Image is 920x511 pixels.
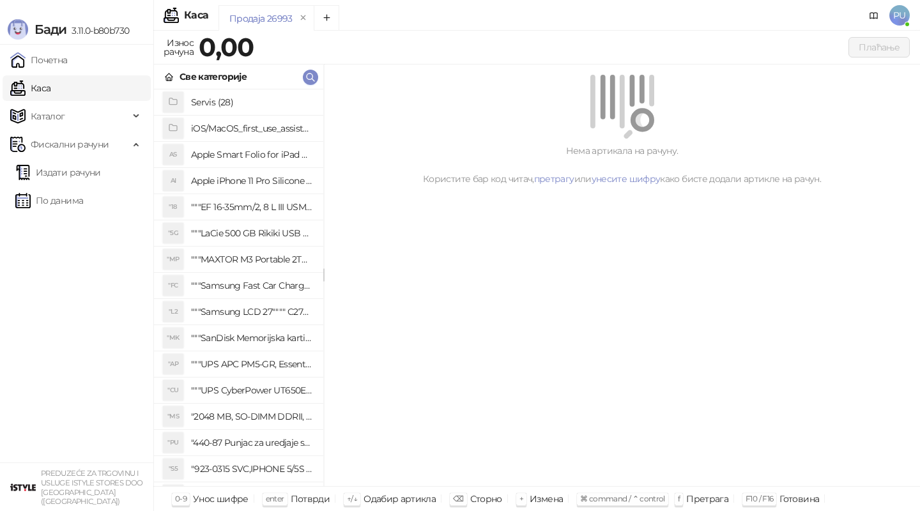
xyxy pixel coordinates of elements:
[295,13,312,24] button: remove
[266,494,284,503] span: enter
[191,92,313,112] h4: Servis (28)
[163,459,183,479] div: "S5
[41,469,143,506] small: PREDUZEĆE ZA TRGOVINU I USLUGE ISTYLE STORES DOO [GEOGRAPHIC_DATA] ([GEOGRAPHIC_DATA])
[191,432,313,453] h4: "440-87 Punjac za uredjaje sa micro USB portom 4/1, Stand."
[746,494,773,503] span: F10 / F16
[347,494,357,503] span: ↑/↓
[15,160,101,185] a: Издати рачуни
[31,132,109,157] span: Фискални рачуни
[229,11,293,26] div: Продаја 26993
[580,494,665,503] span: ⌘ command / ⌃ control
[184,10,208,20] div: Каса
[191,144,313,165] h4: Apple Smart Folio for iPad mini (A17 Pro) - Sage
[191,459,313,479] h4: "923-0315 SVC,IPHONE 5/5S BATTERY REMOVAL TRAY Držač za iPhone sa kojim se otvara display
[191,380,313,400] h4: """UPS CyberPower UT650EG, 650VA/360W , line-int., s_uko, desktop"""
[34,22,66,37] span: Бади
[686,491,728,507] div: Претрага
[163,380,183,400] div: "CU
[191,118,313,139] h4: iOS/MacOS_first_use_assistance (4)
[191,197,313,217] h4: """EF 16-35mm/2, 8 L III USM"""
[848,37,910,57] button: Плаћање
[889,5,910,26] span: PU
[15,188,83,213] a: По данима
[66,25,129,36] span: 3.11.0-b80b730
[8,19,28,40] img: Logo
[519,494,523,503] span: +
[10,47,68,73] a: Почетна
[191,354,313,374] h4: """UPS APC PM5-GR, Essential Surge Arrest,5 utic_nica"""
[779,491,819,507] div: Готовина
[191,223,313,243] h4: """LaCie 500 GB Rikiki USB 3.0 / Ultra Compact & Resistant aluminum / USB 3.0 / 2.5"""""""
[10,75,50,101] a: Каса
[10,475,36,500] img: 64x64-companyLogo-77b92cf4-9946-4f36-9751-bf7bb5fd2c7d.png
[163,354,183,374] div: "AP
[530,491,563,507] div: Измена
[163,406,183,427] div: "MS
[180,70,247,84] div: Све категорије
[191,328,313,348] h4: """SanDisk Memorijska kartica 256GB microSDXC sa SD adapterom SDSQXA1-256G-GN6MA - Extreme PLUS, ...
[163,485,183,505] div: "SD
[534,173,574,185] a: претрагу
[470,491,502,507] div: Сторно
[678,494,680,503] span: f
[163,144,183,165] div: AS
[191,301,313,322] h4: """Samsung LCD 27"""" C27F390FHUXEN"""
[163,432,183,453] div: "PU
[291,491,330,507] div: Потврди
[163,301,183,322] div: "L2
[163,171,183,191] div: AI
[191,485,313,505] h4: "923-0448 SVC,IPHONE,TOURQUE DRIVER KIT .65KGF- CM Šrafciger "
[163,275,183,296] div: "FC
[163,249,183,270] div: "MP
[364,491,436,507] div: Одабир артикла
[161,34,196,60] div: Износ рачуна
[191,275,313,296] h4: """Samsung Fast Car Charge Adapter, brzi auto punja_, boja crna"""
[154,89,323,486] div: grid
[339,144,905,186] div: Нема артикала на рачуну. Користите бар код читач, или како бисте додали артикле на рачун.
[193,491,249,507] div: Унос шифре
[864,5,884,26] a: Документација
[191,249,313,270] h4: """MAXTOR M3 Portable 2TB 2.5"""" crni eksterni hard disk HX-M201TCB/GM"""
[191,171,313,191] h4: Apple iPhone 11 Pro Silicone Case - Black
[163,328,183,348] div: "MK
[163,197,183,217] div: "18
[199,31,254,63] strong: 0,00
[453,494,463,503] span: ⌫
[314,5,339,31] button: Add tab
[31,103,65,129] span: Каталог
[191,406,313,427] h4: "2048 MB, SO-DIMM DDRII, 667 MHz, Napajanje 1,8 0,1 V, Latencija CL5"
[163,223,183,243] div: "5G
[175,494,187,503] span: 0-9
[592,173,661,185] a: унесите шифру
